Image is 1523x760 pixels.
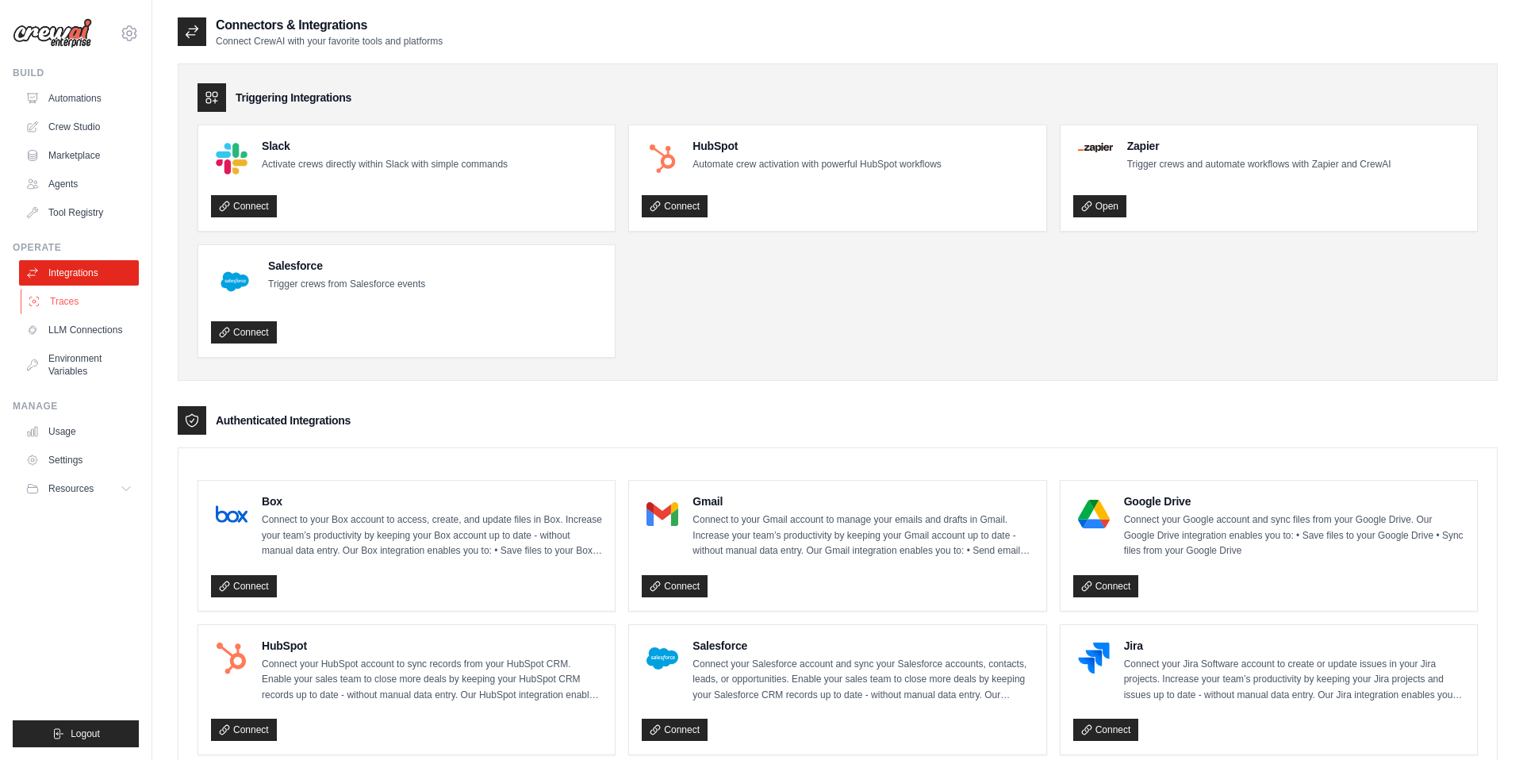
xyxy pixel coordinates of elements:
h4: Salesforce [692,638,1033,654]
img: HubSpot Logo [646,143,678,175]
p: Connect to your Box account to access, create, and update files in Box. Increase your team’s prod... [262,512,602,559]
p: Connect your Salesforce account and sync your Salesforce accounts, contacts, leads, or opportunit... [692,657,1033,704]
p: Connect your Jira Software account to create or update issues in your Jira projects. Increase you... [1124,657,1464,704]
h3: Authenticated Integrations [216,413,351,428]
img: Jira Logo [1078,643,1110,674]
a: Settings [19,447,139,473]
h4: HubSpot [692,138,941,154]
a: Crew Studio [19,114,139,140]
span: Logout [71,727,100,740]
h4: Salesforce [268,258,425,274]
a: Connect [1073,575,1139,597]
img: HubSpot Logo [216,643,247,674]
h4: Google Drive [1124,493,1464,509]
a: LLM Connections [19,317,139,343]
img: Slack Logo [216,143,247,175]
a: Usage [19,419,139,444]
p: Automate crew activation with powerful HubSpot workflows [692,157,941,173]
a: Integrations [19,260,139,286]
a: Open [1073,195,1126,217]
p: Connect your HubSpot account to sync records from your HubSpot CRM. Enable your sales team to clo... [262,657,602,704]
a: Connect [211,321,277,344]
h4: HubSpot [262,638,602,654]
a: Connect [211,575,277,597]
p: Activate crews directly within Slack with simple commands [262,157,508,173]
a: Connect [211,719,277,741]
span: Resources [48,482,94,495]
h3: Triggering Integrations [236,90,351,106]
h4: Box [262,493,602,509]
p: Trigger crews and automate workflows with Zapier and CrewAI [1127,157,1391,173]
img: Logo [13,18,92,48]
div: Manage [13,400,139,413]
a: Environment Variables [19,346,139,384]
img: Salesforce Logo [646,643,678,674]
img: Box Logo [216,498,247,530]
a: Agents [19,171,139,197]
a: Connect [642,719,708,741]
h4: Zapier [1127,138,1391,154]
img: Zapier Logo [1078,143,1113,152]
img: Gmail Logo [646,498,678,530]
div: Build [13,67,139,79]
a: Automations [19,86,139,111]
p: Connect your Google account and sync files from your Google Drive. Our Google Drive integration e... [1124,512,1464,559]
a: Connect [642,575,708,597]
a: Connect [211,195,277,217]
a: Tool Registry [19,200,139,225]
img: Google Drive Logo [1078,498,1110,530]
h4: Jira [1124,638,1464,654]
p: Connect CrewAI with your favorite tools and platforms [216,35,443,48]
a: Connect [1073,719,1139,741]
h4: Slack [262,138,508,154]
h4: Gmail [692,493,1033,509]
button: Resources [19,476,139,501]
img: Salesforce Logo [216,263,254,301]
p: Trigger crews from Salesforce events [268,277,425,293]
a: Traces [21,289,140,314]
a: Connect [642,195,708,217]
button: Logout [13,720,139,747]
a: Marketplace [19,143,139,168]
p: Connect to your Gmail account to manage your emails and drafts in Gmail. Increase your team’s pro... [692,512,1033,559]
h2: Connectors & Integrations [216,16,443,35]
div: Operate [13,241,139,254]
